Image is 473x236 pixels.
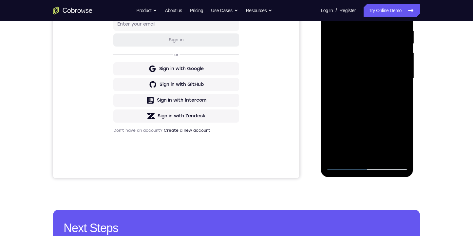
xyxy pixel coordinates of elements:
p: Don't have an account? [60,169,186,175]
p: or [120,94,127,99]
a: Log In [321,4,333,17]
button: Sign in [60,75,186,88]
a: Go to the home page [53,7,92,14]
button: Sign in with Intercom [60,135,186,148]
h2: Next Steps [64,220,409,236]
a: Try Online Demo [364,4,420,17]
div: Sign in with GitHub [106,123,151,129]
button: Use Cases [211,4,238,17]
input: Enter your email [64,63,182,69]
button: Resources [246,4,273,17]
button: Sign in with Zendesk [60,151,186,164]
span: / [335,7,337,14]
h1: Sign in to your account [60,45,186,54]
button: Sign in with Google [60,104,186,117]
div: Sign in with Google [106,107,151,114]
button: Product [137,4,157,17]
a: Pricing [190,4,203,17]
a: Create a new account [111,170,157,174]
a: Register [340,4,356,17]
div: Sign in with Intercom [104,139,153,145]
div: Sign in with Zendesk [104,154,153,161]
button: Sign in with GitHub [60,120,186,133]
a: About us [165,4,182,17]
